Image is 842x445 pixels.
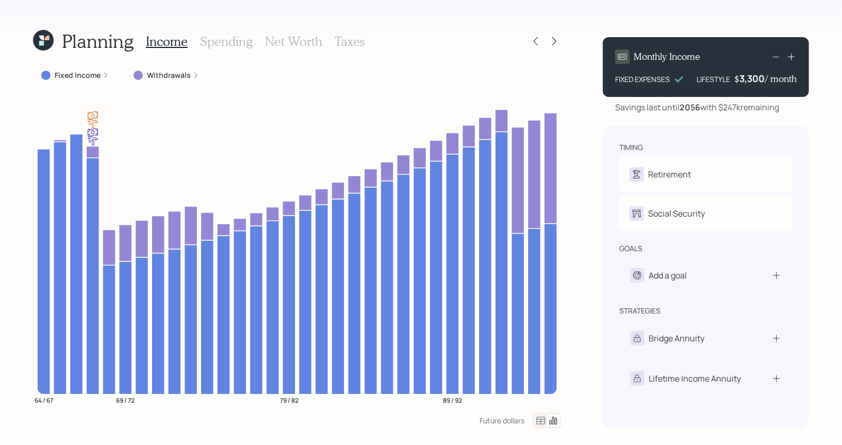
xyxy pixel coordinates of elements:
label: Fixed Income [55,70,101,80]
h4: $ [734,73,739,85]
tspan: 89 / 92 [443,396,462,405]
div: 3,300 [739,72,765,85]
div: Retirement [648,168,691,180]
h4: Monthly Income [634,51,700,62]
h3: Net Worth [265,34,322,49]
div: goals [619,243,642,254]
h3: Income [146,34,188,49]
h3: Taxes [335,34,365,49]
div: Social Security [648,207,705,220]
div: strategies [619,306,661,316]
label: Withdrawals [147,70,191,80]
tspan: 79 / 82 [280,396,299,405]
h1: Planning [62,30,134,52]
b: 2056 [680,102,700,113]
h3: Spending [200,34,253,49]
div: LIFESTYLE [697,74,730,85]
div: Savings last until with $247k remaining [615,101,779,113]
tspan: 64 / 67 [35,396,53,405]
div: timing [619,142,643,153]
div: Bridge Annuity [649,332,704,344]
div: Lifetime Income Annuity [649,372,741,385]
div: Future dollars [480,416,524,425]
h4: / month [765,73,797,85]
div: FIXED EXPENSES [615,74,670,85]
tspan: 69 / 72 [116,396,135,405]
div: Add a goal [649,269,687,282]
